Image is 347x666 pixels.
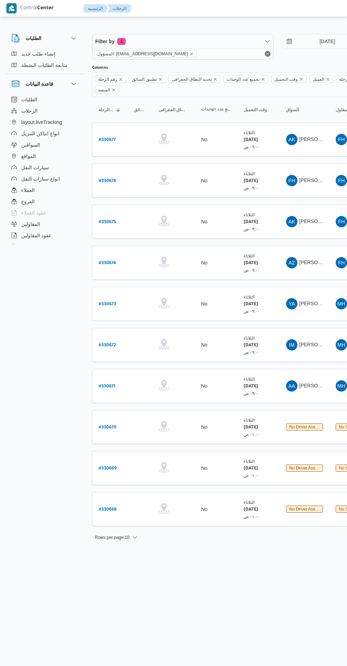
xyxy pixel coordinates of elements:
[99,176,116,186] a: #330676
[271,75,307,83] span: وقت التحميل
[244,220,258,225] b: [DATE]
[286,107,299,113] span: السواق
[99,463,116,473] a: #330669
[288,380,295,392] span: AA
[201,465,207,471] div: No
[99,217,116,227] a: #330675
[95,37,114,46] span: Filter by
[21,61,68,69] span: متابعة الطلبات النشطة
[244,302,258,307] b: [DATE]
[99,507,116,512] b: # 330668
[227,75,260,83] span: تجميع عدد الوحدات
[99,425,116,430] b: # 330670
[201,177,207,184] div: No
[244,350,260,354] small: ٠٩:٠٠ ص
[244,500,255,505] small: الثلاثاء
[286,298,297,309] div: Yasr Abadaljwad Aljmail Abadaljwad
[8,116,81,128] button: layout.liveTracking
[244,377,255,381] small: الثلاثاء
[107,4,131,13] button: الرحلات
[11,80,78,88] button: قاعدة البيانات
[286,465,323,472] span: No Driver Assigned
[159,107,188,113] span: تحديد النطاق الجغرافى
[299,260,340,265] span: [PERSON_NAME]
[244,432,260,437] small: ٠١:٠٠ ص
[21,129,59,138] span: انواع اماكن التنزيل
[8,59,81,71] button: متابعة الطلبات النشطة
[299,301,340,306] span: [PERSON_NAME]
[95,533,129,542] span: Rows per page : 10
[286,134,297,145] div: Aiamun Khamais Rafaaa Muhammad
[8,139,81,150] button: السواقين
[336,175,347,186] div: Ftha Hassan Jlal Abo Alhassan Shrkah Trabo
[98,86,110,94] span: المنصه
[8,105,81,116] button: الرحلات
[21,209,46,217] span: عقود العملاء
[244,130,255,135] small: الثلاثاء
[244,212,255,217] small: الثلاثاء
[286,216,297,227] div: Aiamun Khamais Rafaaa Muhammad
[99,138,116,143] b: # 330677
[8,48,81,59] button: إنشاء طلب جديد
[299,383,340,388] span: [PERSON_NAME]
[96,104,124,115] button: رقم الرحلةSorted in descending order
[288,134,295,145] span: AK
[131,104,149,115] button: تطبيق السائق
[286,380,297,392] div: Amaro Aatf Slah Abadaliqadr
[337,298,345,309] span: MH
[99,340,116,350] a: #330672
[8,94,81,105] button: الطلبات
[99,299,116,309] a: #330673
[92,34,273,49] button: Filter by1 active filters
[289,466,326,471] span: No driver assigned
[8,128,81,139] button: انواع اماكن التنزيل
[201,424,207,430] div: No
[8,150,81,162] button: المواقع
[21,220,40,228] span: المقاولين
[129,75,165,83] span: تطبيق السائق
[6,94,84,247] div: قاعدة البيانات
[244,295,255,299] small: الثلاثاء
[336,298,347,309] div: Maroah Husam Aldin Saad Ala
[289,339,295,351] span: IM
[244,343,258,348] b: [DATE]
[288,175,295,186] span: FH
[21,107,38,115] span: الرحلات
[21,163,49,172] span: سيارات النقل
[299,77,303,81] button: Remove وقت التحميل from selection in this group
[283,104,326,115] button: السواق
[8,241,81,252] button: اجهزة التليفون
[244,507,258,512] b: [DATE]
[21,152,36,160] span: المواقع
[336,339,347,351] div: Maroah Husam Aldin Saad Ala
[326,77,330,81] button: Remove العميل from selection in this group
[99,505,116,514] a: #330668
[201,301,207,307] div: No
[158,77,163,81] button: Remove تطبيق السائق from selection in this group
[21,50,55,58] span: إنشاء طلب جديد
[201,342,207,348] div: No
[99,343,116,348] b: # 330672
[132,75,157,83] span: تطبيق السائق
[115,107,121,113] svg: Sorted in descending order
[11,34,78,42] button: الطلبات
[263,50,272,58] button: Remove
[98,107,114,113] span: رقم الرحلة; Sorted in descending order
[286,339,297,351] div: Ibrahem Mahmood Ibrahem Hassan Faraj
[286,175,297,186] div: Ftha Hassan Jlal Abo Alhassan
[261,77,265,81] button: Remove تجميع عدد الوحدات from selection in this group
[99,258,116,268] a: #330674
[189,52,194,56] button: remove selected entity
[336,216,347,227] div: Ftha Hassan Jlal Abo Alhassan Shrkah Trabo
[25,34,41,42] h3: الطلبات
[8,173,81,184] button: انواع سيارات النقل
[286,423,323,431] span: No Driver Assigned
[21,186,35,194] span: العملاء
[21,197,35,206] span: الفروع
[21,231,51,240] span: عقود المقاولين
[99,179,116,184] b: # 330676
[336,134,347,145] div: Ftha Hassan Jlal Abo Alhassan Shrkah Trabo
[244,391,260,395] small: ٠٩:٠٠ ص
[244,179,258,184] b: [DATE]
[99,261,116,266] b: # 330674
